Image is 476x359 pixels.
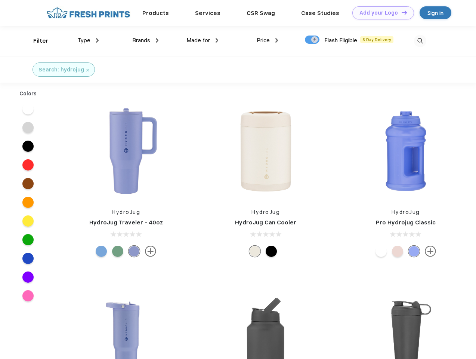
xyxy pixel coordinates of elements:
div: White [375,246,387,257]
img: more.svg [425,246,436,257]
span: Price [257,37,270,44]
span: 5 Day Delivery [360,36,393,43]
div: Add your Logo [359,10,398,16]
img: DT [402,10,407,15]
div: Riptide [96,246,107,257]
img: dropdown.png [275,38,278,43]
img: func=resize&h=266 [216,101,315,201]
div: Sign in [427,9,443,17]
span: Brands [132,37,150,44]
img: func=resize&h=266 [356,101,455,201]
div: Pink Sand [392,246,403,257]
div: Peri [129,246,140,257]
img: dropdown.png [96,38,99,43]
div: Hyper Blue [408,246,420,257]
div: Black [266,246,277,257]
a: Products [142,10,169,16]
img: dropdown.png [156,38,158,43]
span: Made for [186,37,210,44]
a: Pro Hydrojug Classic [376,219,436,226]
span: Flash Eligible [324,37,357,44]
a: HydroJug Can Cooler [235,219,296,226]
img: fo%20logo%202.webp [44,6,132,19]
div: Sage [112,246,123,257]
a: HydroJug [392,209,420,215]
a: HydroJug [112,209,140,215]
img: func=resize&h=266 [76,101,176,201]
img: more.svg [145,246,156,257]
img: filter_cancel.svg [86,69,89,71]
div: Search: hydrojug [38,66,84,74]
img: desktop_search.svg [414,35,426,47]
div: Filter [33,37,49,45]
a: HydroJug Traveler - 40oz [89,219,163,226]
a: Sign in [420,6,451,19]
div: Colors [14,90,43,98]
img: dropdown.png [216,38,218,43]
a: HydroJug [251,209,280,215]
span: Type [77,37,90,44]
div: Cream [249,246,260,257]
